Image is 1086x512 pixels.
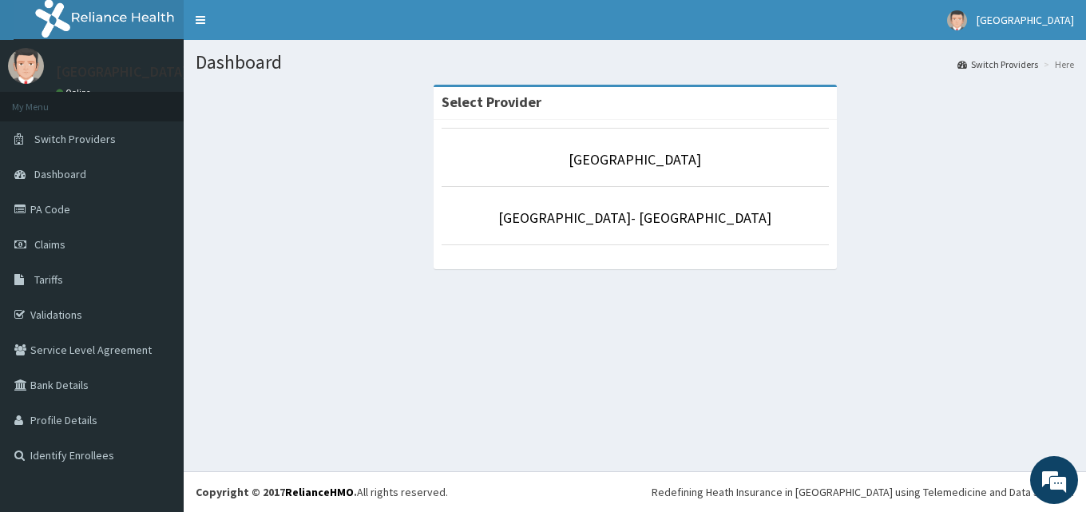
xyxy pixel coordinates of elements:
span: Tariffs [34,272,63,287]
strong: Copyright © 2017 . [196,485,357,499]
a: RelianceHMO [285,485,354,499]
p: [GEOGRAPHIC_DATA] [56,65,188,79]
a: Online [56,87,94,98]
strong: Select Provider [442,93,541,111]
a: [GEOGRAPHIC_DATA] [569,150,701,169]
span: Switch Providers [34,132,116,146]
span: Dashboard [34,167,86,181]
span: [GEOGRAPHIC_DATA] [977,13,1074,27]
li: Here [1040,58,1074,71]
img: User Image [947,10,967,30]
h1: Dashboard [196,52,1074,73]
img: User Image [8,48,44,84]
a: [GEOGRAPHIC_DATA]- [GEOGRAPHIC_DATA] [498,208,771,227]
div: Redefining Heath Insurance in [GEOGRAPHIC_DATA] using Telemedicine and Data Science! [652,484,1074,500]
a: Switch Providers [957,58,1038,71]
footer: All rights reserved. [184,471,1086,512]
span: Claims [34,237,65,252]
